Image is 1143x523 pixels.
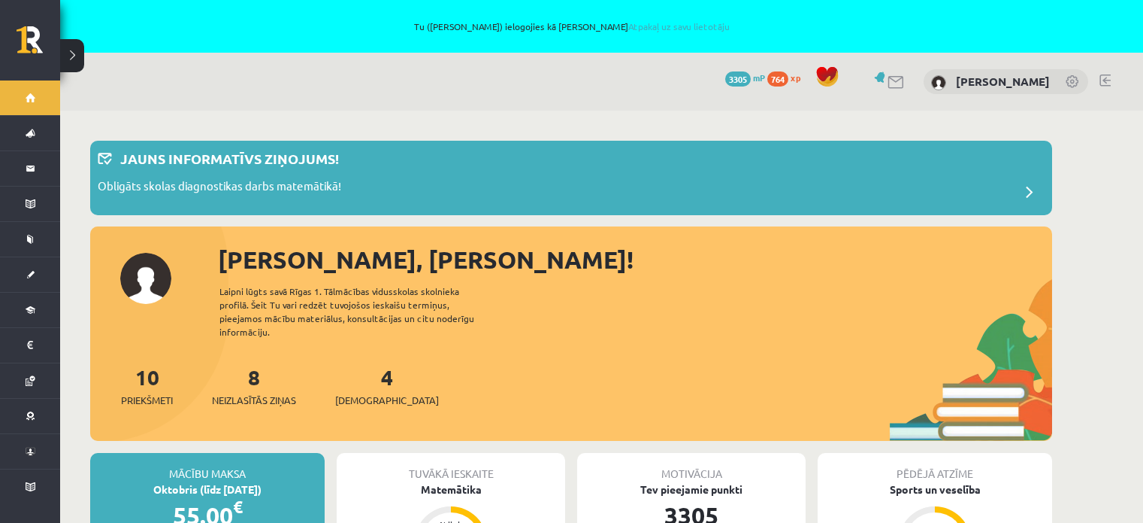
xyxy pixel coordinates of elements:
[120,148,339,169] p: Jauns informatīvs ziņojums!
[335,363,439,408] a: 4[DEMOGRAPHIC_DATA]
[818,482,1052,497] div: Sports un veselība
[725,71,751,87] span: 3305
[212,363,296,408] a: 8Neizlasītās ziņas
[219,284,500,339] div: Laipni lūgts savā Rīgas 1. Tālmācības vidusskolas skolnieka profilā. Šeit Tu vari redzēt tuvojošo...
[98,148,1045,208] a: Jauns informatīvs ziņojums! Obligāts skolas diagnostikas darbs matemātikā!
[335,393,439,408] span: [DEMOGRAPHIC_DATA]
[767,71,788,87] span: 764
[90,482,325,497] div: Oktobris (līdz [DATE])
[931,75,946,90] img: Amanda Lorberga
[767,71,808,84] a: 764 xp
[233,496,243,518] span: €
[121,363,173,408] a: 10Priekšmeti
[90,453,325,482] div: Mācību maksa
[98,178,341,199] p: Obligāts skolas diagnostikas darbs matemātikā!
[753,71,765,84] span: mP
[956,74,1050,89] a: [PERSON_NAME]
[337,453,565,482] div: Tuvākā ieskaite
[337,482,565,497] div: Matemātika
[725,71,765,84] a: 3305 mP
[218,242,1052,278] div: [PERSON_NAME], [PERSON_NAME]!
[628,20,730,32] a: Atpakaļ uz savu lietotāju
[577,482,806,497] div: Tev pieejamie punkti
[17,26,60,64] a: Rīgas 1. Tālmācības vidusskola
[577,453,806,482] div: Motivācija
[212,393,296,408] span: Neizlasītās ziņas
[791,71,800,84] span: xp
[818,453,1052,482] div: Pēdējā atzīme
[121,393,173,408] span: Priekšmeti
[114,22,1029,31] span: Tu ([PERSON_NAME]) ielogojies kā [PERSON_NAME]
